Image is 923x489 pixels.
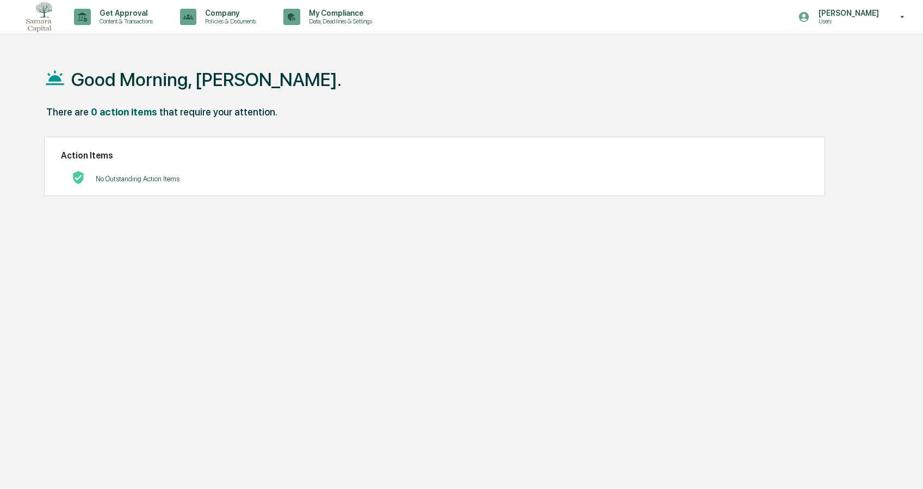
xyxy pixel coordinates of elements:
p: No Outstanding Action Items [96,175,179,183]
p: Company [196,9,262,17]
img: logo [26,2,52,32]
div: 0 action items [91,106,157,118]
p: Data, Deadlines & Settings [300,17,377,25]
p: Policies & Documents [196,17,262,25]
p: Users [810,17,884,25]
h2: Action Items [61,150,809,161]
p: My Compliance [300,9,377,17]
img: No Actions logo [72,171,85,184]
p: Get Approval [91,9,158,17]
p: [PERSON_NAME] [810,9,884,17]
h1: Good Morning, [PERSON_NAME]. [71,69,342,90]
p: Content & Transactions [91,17,158,25]
div: There are [46,106,89,118]
div: that require your attention. [159,106,277,118]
